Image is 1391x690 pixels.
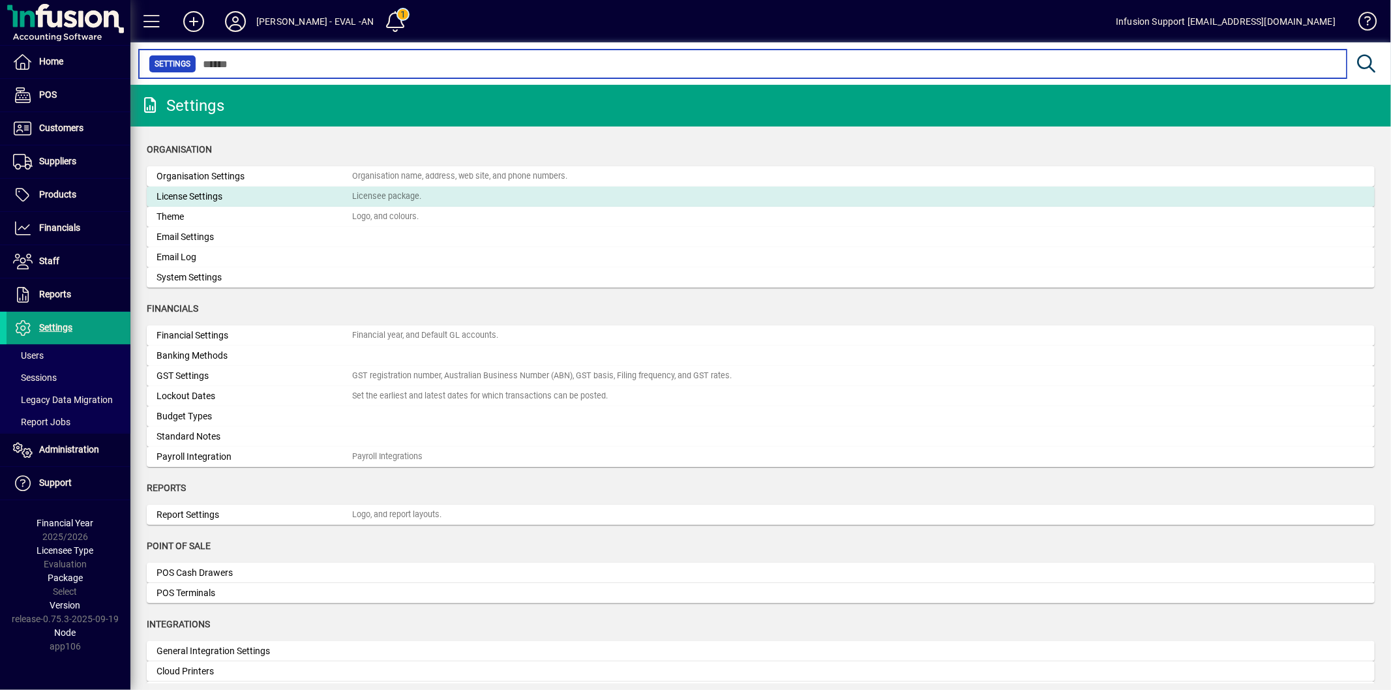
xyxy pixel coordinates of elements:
[7,467,130,500] a: Support
[7,344,130,367] a: Users
[13,395,113,405] span: Legacy Data Migration
[256,11,374,32] div: [PERSON_NAME] - EVAL -AN
[147,144,212,155] span: Organisation
[147,483,186,493] span: Reports
[147,386,1375,406] a: Lockout DatesSet the earliest and latest dates for which transactions can be posted.
[37,545,94,556] span: Licensee Type
[13,350,44,361] span: Users
[39,189,76,200] span: Products
[39,222,80,233] span: Financials
[50,600,81,610] span: Version
[147,227,1375,247] a: Email Settings
[157,586,352,600] div: POS Terminals
[147,406,1375,427] a: Budget Types
[147,267,1375,288] a: System Settings
[7,278,130,311] a: Reports
[7,411,130,433] a: Report Jobs
[39,156,76,166] span: Suppliers
[55,627,76,638] span: Node
[157,665,352,678] div: Cloud Printers
[157,170,352,183] div: Organisation Settings
[157,389,352,403] div: Lockout Dates
[147,583,1375,603] a: POS Terminals
[147,541,211,551] span: Point of Sale
[157,450,352,464] div: Payroll Integration
[157,644,352,658] div: General Integration Settings
[157,230,352,244] div: Email Settings
[147,346,1375,366] a: Banking Methods
[147,563,1375,583] a: POS Cash Drawers
[157,410,352,423] div: Budget Types
[157,329,352,342] div: Financial Settings
[7,79,130,112] a: POS
[39,256,59,266] span: Staff
[39,444,99,455] span: Administration
[37,518,94,528] span: Financial Year
[7,367,130,389] a: Sessions
[39,56,63,67] span: Home
[147,447,1375,467] a: Payroll IntegrationPayroll Integrations
[7,245,130,278] a: Staff
[147,187,1375,207] a: License SettingsLicensee package.
[39,322,72,333] span: Settings
[352,370,732,382] div: GST registration number, Australian Business Number (ABN), GST basis, Filing frequency, and GST r...
[352,329,498,342] div: Financial year, and Default GL accounts.
[352,390,608,402] div: Set the earliest and latest dates for which transactions can be posted.
[13,372,57,383] span: Sessions
[39,289,71,299] span: Reports
[147,207,1375,227] a: ThemeLogo, and colours.
[147,303,198,314] span: Financials
[39,477,72,488] span: Support
[155,57,190,70] span: Settings
[140,95,224,116] div: Settings
[1349,3,1375,45] a: Knowledge Base
[157,508,352,522] div: Report Settings
[352,509,441,521] div: Logo, and report layouts.
[13,417,70,427] span: Report Jobs
[147,505,1375,525] a: Report SettingsLogo, and report layouts.
[157,566,352,580] div: POS Cash Drawers
[352,211,419,223] div: Logo, and colours.
[147,427,1375,447] a: Standard Notes
[352,170,567,183] div: Organisation name, address, web site, and phone numbers.
[7,389,130,411] a: Legacy Data Migration
[7,145,130,178] a: Suppliers
[7,434,130,466] a: Administration
[352,190,421,203] div: Licensee package.
[147,619,210,629] span: Integrations
[7,46,130,78] a: Home
[39,123,83,133] span: Customers
[215,10,256,33] button: Profile
[157,349,352,363] div: Banking Methods
[157,250,352,264] div: Email Log
[147,661,1375,682] a: Cloud Printers
[48,573,83,583] span: Package
[1116,11,1336,32] div: Infusion Support [EMAIL_ADDRESS][DOMAIN_NAME]
[39,89,57,100] span: POS
[147,641,1375,661] a: General Integration Settings
[7,112,130,145] a: Customers
[147,247,1375,267] a: Email Log
[352,451,423,463] div: Payroll Integrations
[173,10,215,33] button: Add
[147,366,1375,386] a: GST SettingsGST registration number, Australian Business Number (ABN), GST basis, Filing frequenc...
[7,179,130,211] a: Products
[157,369,352,383] div: GST Settings
[147,166,1375,187] a: Organisation SettingsOrganisation name, address, web site, and phone numbers.
[157,210,352,224] div: Theme
[157,190,352,203] div: License Settings
[7,212,130,245] a: Financials
[157,271,352,284] div: System Settings
[157,430,352,443] div: Standard Notes
[147,325,1375,346] a: Financial SettingsFinancial year, and Default GL accounts.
